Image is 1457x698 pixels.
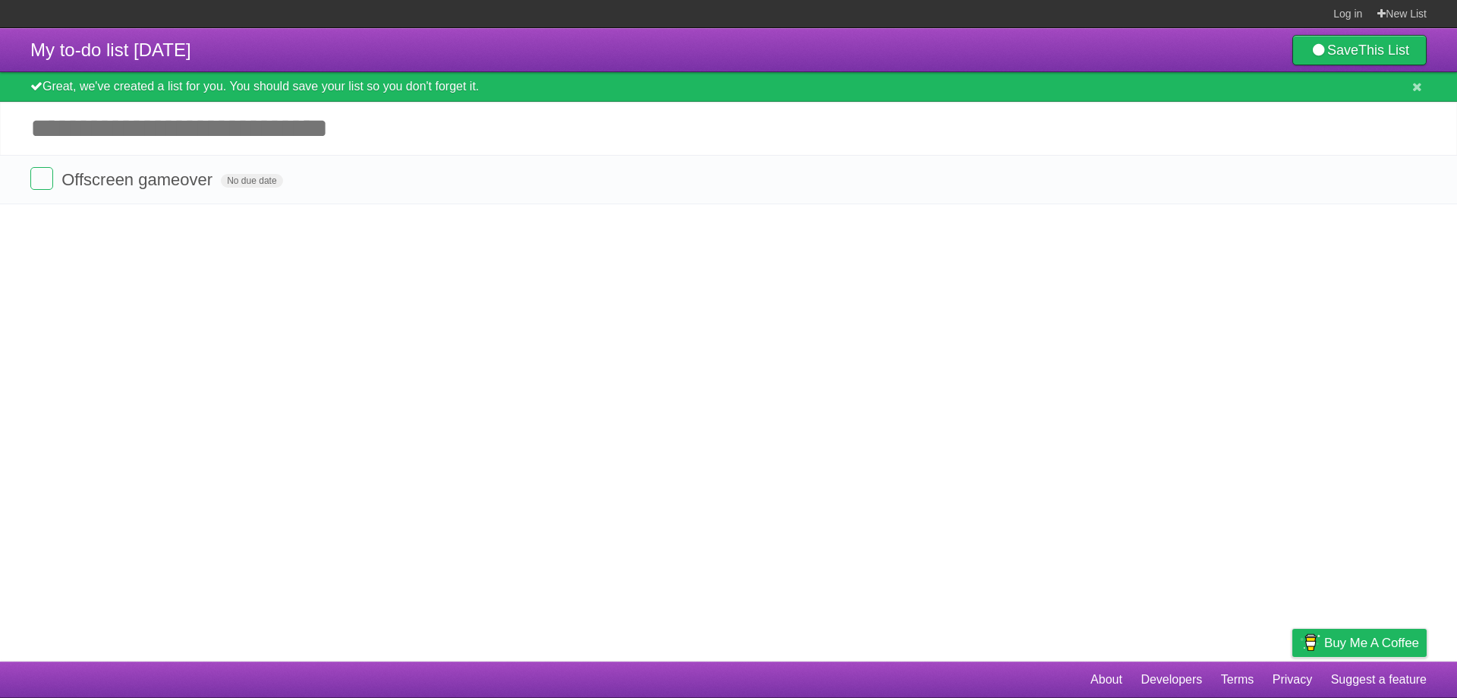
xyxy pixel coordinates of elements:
[30,39,191,60] span: My to-do list [DATE]
[221,174,282,188] span: No due date
[1300,630,1320,655] img: Buy me a coffee
[61,170,216,189] span: Offscreen gameover
[1221,665,1254,694] a: Terms
[1273,665,1312,694] a: Privacy
[1141,665,1202,694] a: Developers
[1292,629,1427,657] a: Buy me a coffee
[1331,665,1427,694] a: Suggest a feature
[30,167,53,190] label: Done
[1324,630,1419,656] span: Buy me a coffee
[1358,43,1409,58] b: This List
[1090,665,1122,694] a: About
[1292,35,1427,65] a: SaveThis List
